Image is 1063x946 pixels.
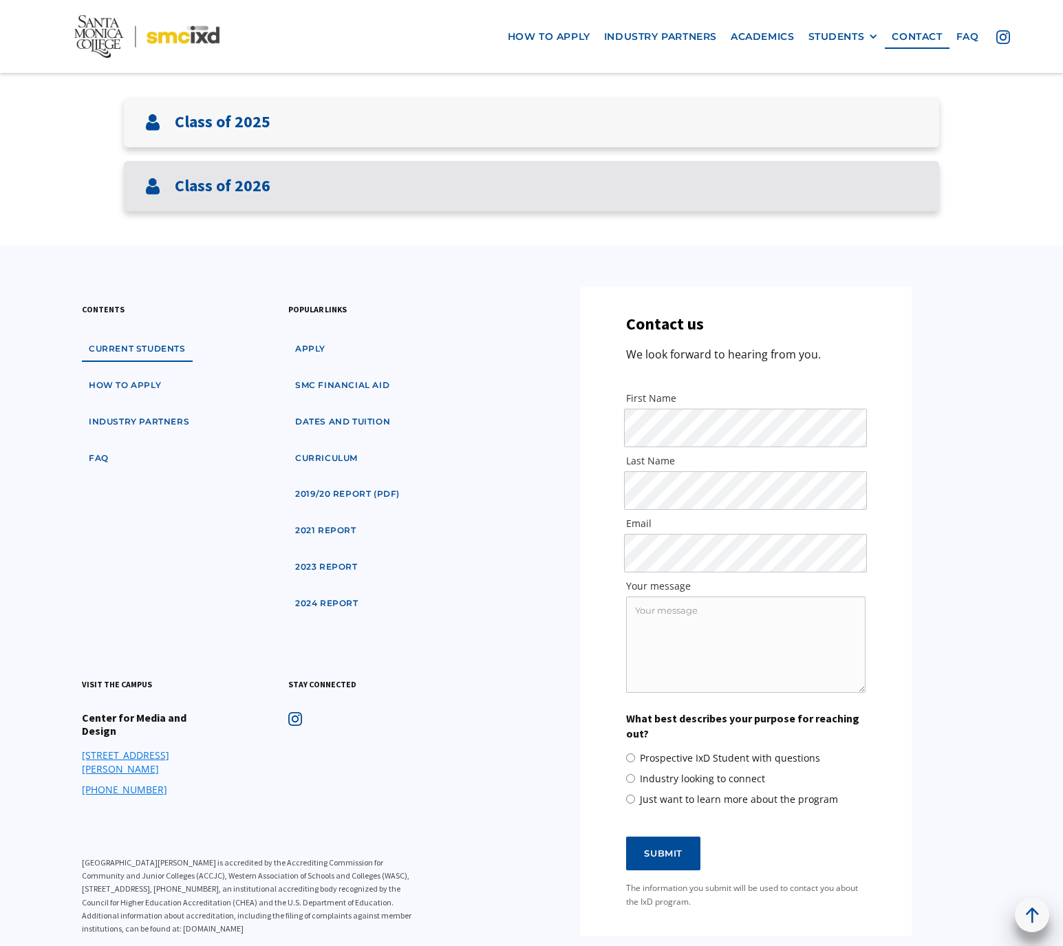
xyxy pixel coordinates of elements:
[640,751,820,765] span: Prospective IxD Student with questions
[626,454,865,468] label: Last Name
[288,482,407,507] a: 2019/20 Report (pdf)
[82,446,116,471] a: faq
[626,795,635,804] input: Just want to learn more about the program
[288,591,365,616] a: 2024 Report
[288,409,397,435] a: dates and tuition
[175,112,270,132] h3: Class of 2025
[82,856,426,935] p: [GEOGRAPHIC_DATA][PERSON_NAME] is accredited by the Accrediting Commission for Community and Juni...
[626,881,865,909] div: The information you submit will be used to contact you about the IxD program.
[885,24,949,50] a: contact
[626,774,635,783] input: Industry looking to connect
[597,24,724,50] a: industry partners
[626,837,700,871] input: Submit
[626,314,704,334] h3: Contact us
[82,336,193,362] a: Current students
[808,31,865,43] div: STUDENTS
[288,446,365,471] a: curriculum
[808,31,879,43] div: STUDENTS
[626,753,635,762] input: Prospective IxD Student with questions
[144,178,161,195] img: User icon
[640,772,765,786] span: Industry looking to connect
[597,314,895,909] form: SMC IxD Website Contact Form - Footer
[175,176,270,196] h3: Class of 2026
[501,24,597,50] a: how to apply
[82,303,125,316] h3: contents
[949,24,986,50] a: faq
[82,373,168,398] a: how to apply
[144,114,161,131] img: User icon
[1015,898,1049,932] a: back to top
[288,518,363,544] a: 2021 Report
[82,678,152,691] h3: visit the campus
[82,783,167,797] a: [PHONE_NUMBER]
[640,793,838,806] span: Just want to learn more about the program
[288,555,365,580] a: 2023 Report
[288,373,396,398] a: SMC financial aid
[626,345,821,364] p: We look forward to hearing from you.
[626,711,865,742] label: What best describes your purpose for reaching out?
[288,712,302,726] img: icon - instagram
[74,15,219,58] img: Santa Monica College - SMC IxD logo
[288,336,332,362] a: apply
[82,711,219,738] h4: Center for Media and Design
[82,409,196,435] a: industry partners
[288,678,356,691] h3: stay connected
[724,24,801,50] a: Academics
[288,303,347,316] h3: popular links
[626,579,865,593] label: Your message
[82,749,219,776] a: [STREET_ADDRESS][PERSON_NAME]
[626,517,865,530] label: Email
[626,391,865,405] label: First Name
[996,30,1010,44] img: icon - instagram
